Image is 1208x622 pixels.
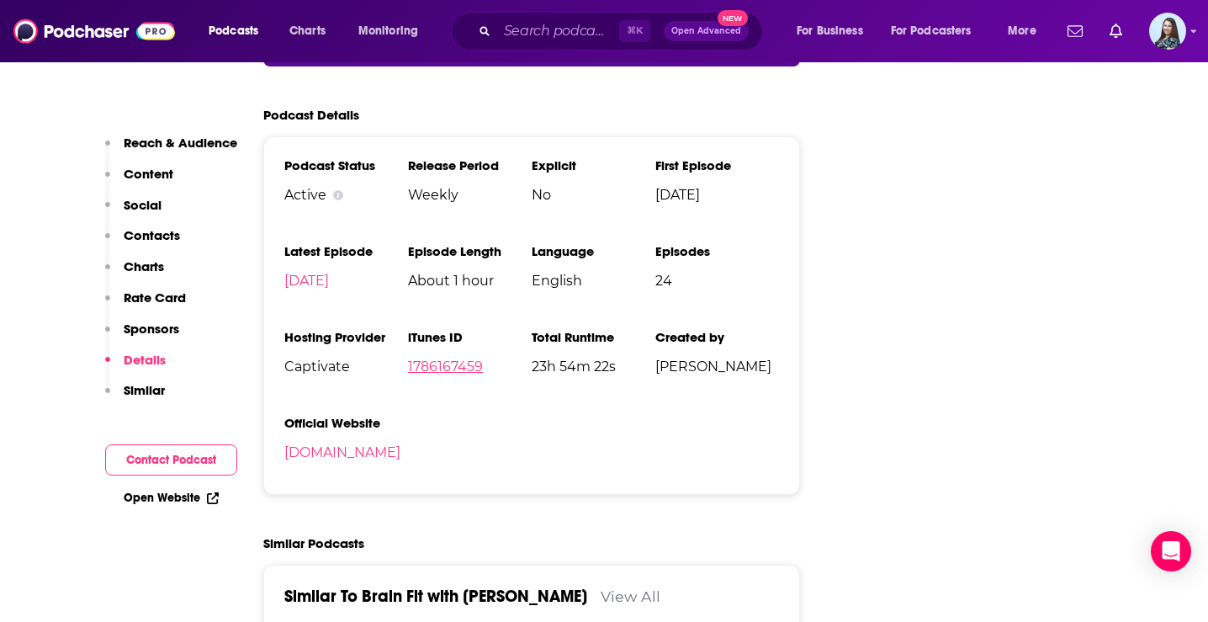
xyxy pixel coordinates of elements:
[532,243,655,259] h3: Language
[467,12,779,51] div: Search podcasts, credits, & more...
[408,157,532,173] h3: Release Period
[655,329,779,345] h3: Created by
[532,273,655,289] span: English
[209,19,258,43] span: Podcasts
[532,187,655,203] span: No
[655,243,779,259] h3: Episodes
[601,587,660,605] a: View All
[124,382,165,398] p: Similar
[263,535,364,551] h2: Similar Podcasts
[105,258,164,290] button: Charts
[124,491,219,505] a: Open Website
[619,20,650,42] span: ⌘ K
[105,444,237,476] button: Contact Podcast
[408,359,483,375] a: 1786167459
[13,15,175,47] img: Podchaser - Follow, Share and Rate Podcasts
[1149,13,1186,50] img: User Profile
[263,107,359,123] h2: Podcast Details
[408,187,532,203] span: Weekly
[1008,19,1036,43] span: More
[1061,17,1089,45] a: Show notifications dropdown
[497,18,619,45] input: Search podcasts, credits, & more...
[284,586,587,607] a: Similar To Brain Fit with [PERSON_NAME]
[124,197,162,213] p: Social
[785,18,884,45] button: open menu
[124,352,166,368] p: Details
[105,135,237,166] button: Reach & Audience
[105,290,186,321] button: Rate Card
[532,157,655,173] h3: Explicit
[124,135,237,151] p: Reach & Audience
[655,187,779,203] span: [DATE]
[284,415,408,431] h3: Official Website
[124,227,180,243] p: Contacts
[1149,13,1186,50] span: Logged in as brookefortierpr
[655,273,779,289] span: 24
[105,321,179,352] button: Sponsors
[289,19,326,43] span: Charts
[655,157,779,173] h3: First Episode
[1149,13,1186,50] button: Show profile menu
[124,166,173,182] p: Content
[891,19,972,43] span: For Podcasters
[532,329,655,345] h3: Total Runtime
[284,329,408,345] h3: Hosting Provider
[284,157,408,173] h3: Podcast Status
[408,273,532,289] span: About 1 hour
[996,18,1057,45] button: open menu
[358,19,418,43] span: Monitoring
[284,359,408,375] span: Captivate
[718,10,748,26] span: New
[408,243,532,259] h3: Episode Length
[105,197,162,228] button: Social
[1103,17,1129,45] a: Show notifications dropdown
[197,18,280,45] button: open menu
[408,329,532,345] h3: iTunes ID
[284,243,408,259] h3: Latest Episode
[655,359,779,375] span: [PERSON_NAME]
[284,187,408,203] div: Active
[124,290,186,306] p: Rate Card
[532,359,655,375] span: 23h 54m 22s
[797,19,863,43] span: For Business
[880,18,996,45] button: open menu
[105,352,166,383] button: Details
[284,273,329,289] a: [DATE]
[1151,531,1191,571] div: Open Intercom Messenger
[105,166,173,197] button: Content
[105,382,165,413] button: Similar
[671,27,741,35] span: Open Advanced
[284,444,400,460] a: [DOMAIN_NAME]
[347,18,440,45] button: open menu
[124,258,164,274] p: Charts
[124,321,179,337] p: Sponsors
[664,21,749,41] button: Open AdvancedNew
[278,18,336,45] a: Charts
[105,227,180,258] button: Contacts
